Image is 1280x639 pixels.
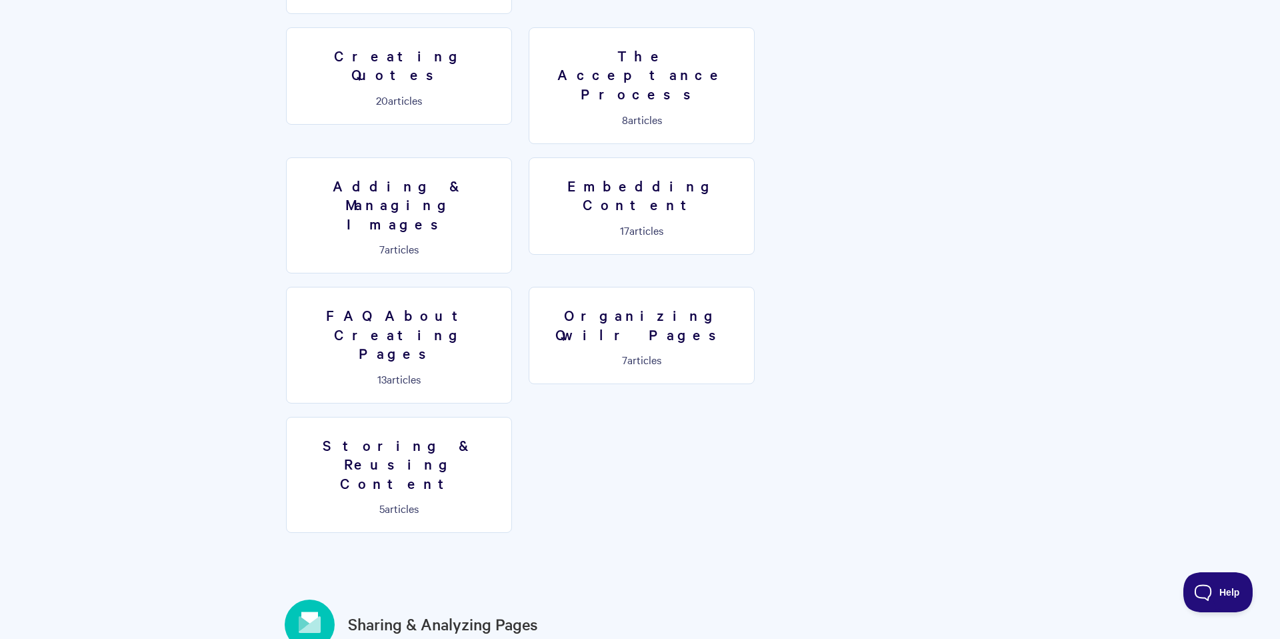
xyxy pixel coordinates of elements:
[348,612,538,636] a: Sharing & Analyzing Pages
[620,223,629,237] span: 17
[379,501,385,516] span: 5
[286,157,512,274] a: Adding & Managing Images 7articles
[376,93,388,107] span: 20
[622,112,628,127] span: 8
[1183,572,1253,612] iframe: Toggle Customer Support
[295,502,503,514] p: articles
[537,113,746,125] p: articles
[537,224,746,236] p: articles
[295,436,503,493] h3: Storing & Reusing Content
[529,27,755,144] a: The Acceptance Process 8articles
[286,27,512,125] a: Creating Quotes 20articles
[537,46,746,103] h3: The Acceptance Process
[529,287,755,384] a: Organizing Qwilr Pages 7articles
[537,305,746,344] h3: Organizing Qwilr Pages
[295,305,503,363] h3: FAQ About Creating Pages
[537,176,746,214] h3: Embedding Content
[379,241,385,256] span: 7
[537,354,746,366] p: articles
[295,176,503,233] h3: Adding & Managing Images
[622,352,627,367] span: 7
[295,94,503,106] p: articles
[295,243,503,255] p: articles
[529,157,755,255] a: Embedding Content 17articles
[295,373,503,385] p: articles
[295,46,503,84] h3: Creating Quotes
[286,287,512,404] a: FAQ About Creating Pages 13articles
[286,417,512,534] a: Storing & Reusing Content 5articles
[377,372,387,386] span: 13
